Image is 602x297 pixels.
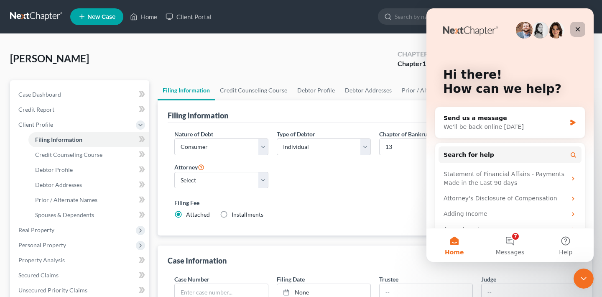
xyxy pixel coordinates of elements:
span: Attached [186,211,210,218]
span: Secured Claims [18,271,59,279]
a: Property Analysis [12,253,149,268]
label: Judge [481,275,496,284]
span: Unsecured Priority Claims [18,287,87,294]
span: Spouses & Dependents [35,211,94,218]
a: Debtor Addresses [28,177,149,192]
div: Chapter [398,49,430,59]
span: Client Profile [18,121,53,128]
div: Case Information [168,256,227,266]
a: Prior / Alternate Names [397,80,469,100]
span: Installments [232,211,263,218]
span: Property Analysis [18,256,65,264]
span: Case Dashboard [18,91,61,98]
span: New Case [87,14,115,20]
div: Chapter [398,59,430,69]
input: Search by name... [395,9,471,24]
a: Debtor Profile [28,162,149,177]
label: Filing Date [277,275,305,284]
label: Trustee [379,275,398,284]
a: Client Portal [161,9,216,24]
a: Prior / Alternate Names [28,192,149,207]
a: Debtor Profile [292,80,340,100]
div: Filing Information [168,110,228,120]
span: Filing Information [35,136,82,143]
a: Case Dashboard [12,87,149,102]
label: Attorney [174,162,204,172]
a: Secured Claims [12,268,149,283]
span: Debtor Profile [35,166,73,173]
span: Credit Report [18,106,54,113]
a: Credit Report [12,102,149,117]
span: 13 [422,59,430,67]
span: Debtor Addresses [35,181,82,188]
label: Case Number [174,275,209,284]
a: Credit Counseling Course [215,80,292,100]
span: Credit Counseling Course [35,151,102,158]
a: Filing Information [158,80,215,100]
a: Debtor Addresses [340,80,397,100]
label: Nature of Debt [174,130,213,138]
label: Type of Debtor [277,130,315,138]
a: Credit Counseling Course [28,147,149,162]
span: Real Property [18,226,54,233]
iframe: Intercom live chat [426,8,594,262]
a: Home [126,9,161,24]
label: Filing Fee [174,198,575,207]
iframe: Intercom live chat [574,269,594,289]
a: Filing Information [28,132,149,147]
span: Prior / Alternate Names [35,196,97,203]
label: Chapter of Bankruptcy [379,130,439,138]
span: [PERSON_NAME] [10,52,89,64]
span: Personal Property [18,241,66,248]
a: Spouses & Dependents [28,207,149,223]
